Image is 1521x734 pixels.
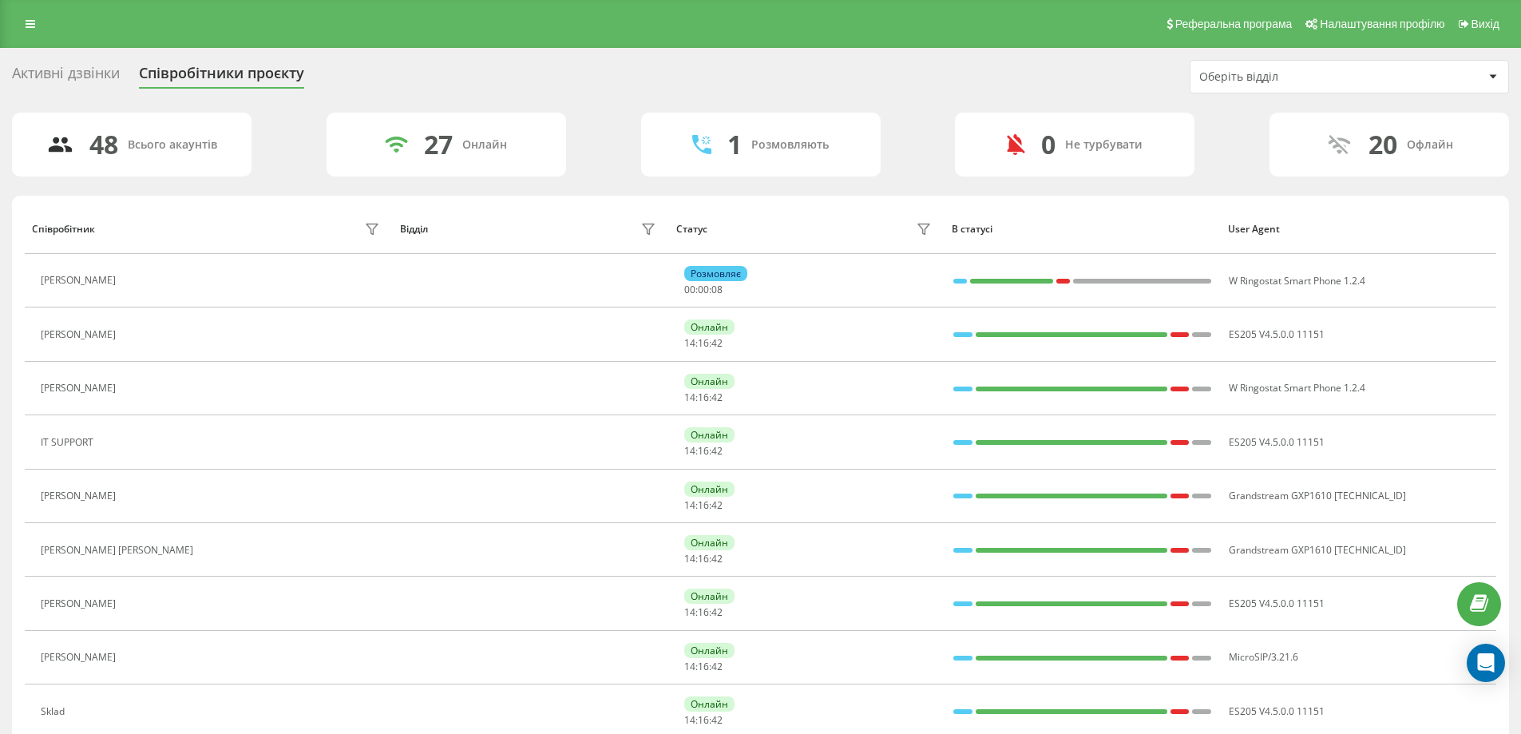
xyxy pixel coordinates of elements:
span: 14 [684,336,695,350]
div: [PERSON_NAME] [PERSON_NAME] [41,545,197,556]
div: : : [684,446,723,457]
span: 00 [684,283,695,296]
div: Онлайн [684,696,735,712]
div: Не турбувати [1065,138,1143,152]
span: 16 [698,336,709,350]
span: 16 [698,552,709,565]
div: 48 [89,129,118,160]
span: 14 [684,605,695,619]
span: 14 [684,391,695,404]
span: 42 [711,444,723,458]
span: 42 [711,498,723,512]
div: [PERSON_NAME] [41,652,120,663]
span: 14 [684,713,695,727]
span: Grandstream GXP1610 [TECHNICAL_ID] [1229,489,1406,502]
div: : : [684,661,723,673]
span: 14 [684,444,695,458]
div: Онлайн [684,535,735,550]
span: Вихід [1471,18,1499,30]
span: 16 [698,498,709,512]
div: : : [684,715,723,726]
div: 20 [1369,129,1397,160]
span: 16 [698,605,709,619]
span: ES205 V4.5.0.0 11151 [1229,327,1325,341]
span: 16 [698,444,709,458]
div: Онлайн [684,589,735,604]
div: User Agent [1228,224,1489,235]
span: 14 [684,660,695,673]
span: 16 [698,660,709,673]
div: : : [684,553,723,565]
span: W Ringostat Smart Phone 1.2.4 [1229,274,1365,288]
div: 0 [1041,129,1056,160]
div: Співробітники проєкту [139,65,304,89]
div: [PERSON_NAME] [41,329,120,340]
span: MicroSIP/3.21.6 [1229,650,1298,664]
span: Grandstream GXP1610 [TECHNICAL_ID] [1229,543,1406,557]
div: Онлайн [684,427,735,442]
div: Співробітник [32,224,95,235]
div: Open Intercom Messenger [1467,644,1505,682]
span: Налаштування профілю [1320,18,1444,30]
div: : : [684,284,723,296]
span: Реферальна програма [1175,18,1293,30]
span: 42 [711,391,723,404]
div: Відділ [400,224,428,235]
div: Онлайн [684,643,735,658]
div: : : [684,607,723,618]
span: ES205 V4.5.0.0 11151 [1229,597,1325,610]
span: 42 [711,713,723,727]
div: Активні дзвінки [12,65,120,89]
div: Онлайн [684,319,735,335]
span: 14 [684,498,695,512]
span: 16 [698,391,709,404]
div: [PERSON_NAME] [41,383,120,394]
span: 42 [711,605,723,619]
span: ES205 V4.5.0.0 11151 [1229,704,1325,718]
div: Онлайн [684,374,735,389]
span: W Ringostat Smart Phone 1.2.4 [1229,381,1365,395]
div: Онлайн [684,482,735,497]
div: Sklad [41,706,69,717]
span: 16 [698,713,709,727]
span: 00 [698,283,709,296]
div: Всього акаунтів [128,138,217,152]
div: Онлайн [462,138,507,152]
div: : : [684,338,723,349]
div: Статус [676,224,707,235]
div: IT SUPPORT [41,437,97,448]
span: ES205 V4.5.0.0 11151 [1229,435,1325,449]
div: Розмовляють [751,138,829,152]
div: [PERSON_NAME] [41,490,120,502]
div: В статусі [952,224,1213,235]
div: 27 [424,129,453,160]
div: Оберіть відділ [1199,70,1390,84]
div: Розмовляє [684,266,747,281]
div: : : [684,392,723,403]
div: 1 [727,129,742,160]
span: 08 [711,283,723,296]
div: : : [684,500,723,511]
div: [PERSON_NAME] [41,275,120,286]
span: 42 [711,552,723,565]
span: 42 [711,660,723,673]
div: [PERSON_NAME] [41,598,120,609]
div: Офлайн [1407,138,1453,152]
span: 42 [711,336,723,350]
span: 14 [684,552,695,565]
